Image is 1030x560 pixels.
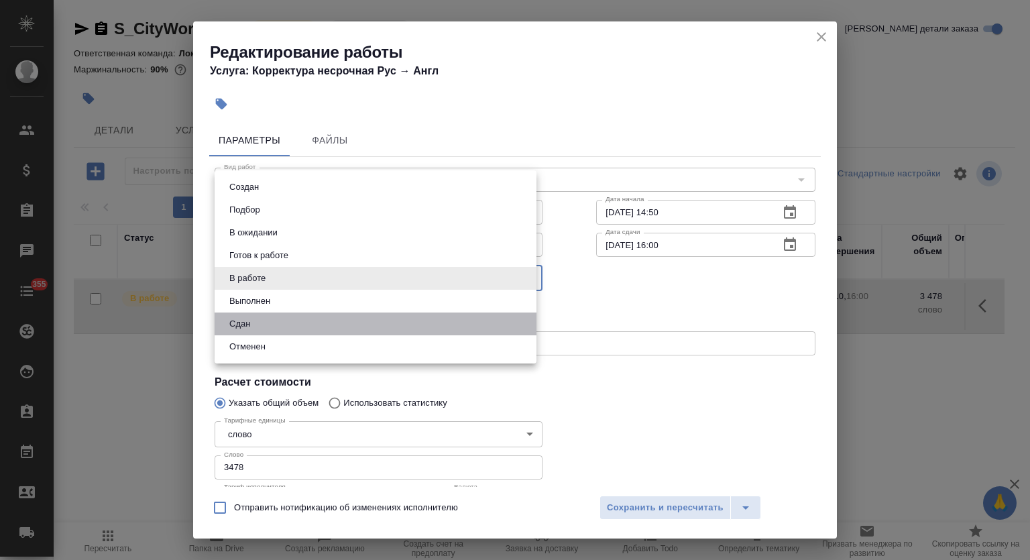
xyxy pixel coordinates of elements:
button: В работе [225,271,270,286]
button: Готов к работе [225,248,292,263]
button: Отменен [225,339,270,354]
button: Создан [225,180,263,194]
button: Выполнен [225,294,274,309]
button: Сдан [225,317,254,331]
button: В ожидании [225,225,282,240]
button: Подбор [225,203,264,217]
